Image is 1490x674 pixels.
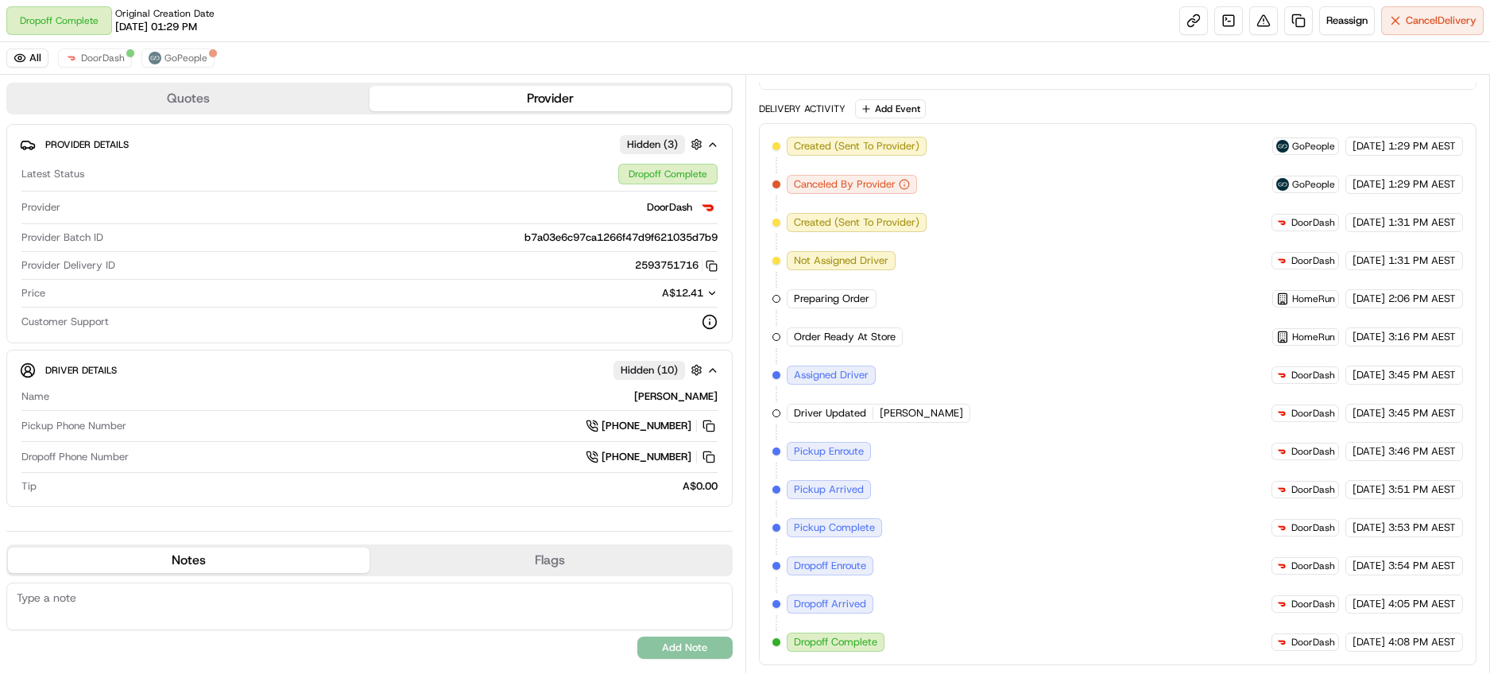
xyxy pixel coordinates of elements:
span: Customer Support [21,315,109,329]
span: Preparing Order [794,292,869,306]
span: 2:06 PM AEST [1388,292,1456,306]
span: Latest Status [21,167,84,181]
span: b7a03e6c97ca1266f47d9f621035d7b9 [524,230,718,245]
img: gopeople_logo.png [1276,140,1289,153]
span: GoPeople [1292,178,1335,191]
span: Not Assigned Driver [794,254,888,268]
span: GoPeople [164,52,207,64]
span: [DATE] [1353,406,1385,420]
button: 2593751716 [635,258,718,273]
img: doordash_logo_v2.png [1275,254,1288,267]
span: [DATE] [1353,482,1385,497]
span: [DATE] [1353,292,1385,306]
span: [DATE] [1353,139,1385,153]
span: Provider Batch ID [21,230,103,245]
span: DoorDash [647,200,692,215]
img: Nash [16,16,48,48]
span: API Documentation [150,230,255,246]
span: Name [21,389,49,404]
button: A$12.41 [578,286,718,300]
button: Reassign [1319,6,1375,35]
a: Powered byPylon [112,269,192,281]
a: 📗Knowledge Base [10,224,128,253]
span: Dropoff Complete [794,635,877,649]
button: Driver DetailsHidden (10) [20,357,719,383]
span: 4:05 PM AEST [1388,597,1456,611]
span: [PHONE_NUMBER] [602,419,691,433]
div: 💻 [134,232,147,245]
span: Dropoff Enroute [794,559,866,573]
span: [DATE] 01:29 PM [115,20,197,34]
a: [PHONE_NUMBER] [586,448,718,466]
span: [DATE] [1353,597,1385,611]
span: Created (Sent To Provider) [794,139,919,153]
span: [DATE] [1353,215,1385,230]
span: DoorDash [1291,216,1335,229]
span: Pickup Arrived [794,482,864,497]
span: 1:29 PM AEST [1388,139,1456,153]
button: GoPeople [141,48,215,68]
button: DoorDash [58,48,132,68]
img: doordash_logo_v2.png [1275,598,1288,610]
span: DoorDash [1291,254,1335,267]
span: Order Ready At Store [794,330,896,344]
input: Clear [41,103,262,119]
button: Provider DetailsHidden (3) [20,131,719,157]
div: Start new chat [54,152,261,168]
span: Pickup Complete [794,521,875,535]
span: 4:08 PM AEST [1388,635,1456,649]
span: DoorDash [1291,445,1335,458]
button: Start new chat [270,157,289,176]
span: Tip [21,479,37,494]
span: DoorDash [81,52,125,64]
span: [PERSON_NAME] [880,406,963,420]
button: Hidden (10) [613,360,706,380]
span: HomeRun [1292,331,1335,343]
span: DoorDash [1291,636,1335,649]
span: HomeRun [1292,292,1335,305]
div: [PERSON_NAME] [56,389,718,404]
span: DoorDash [1291,560,1335,572]
div: 📗 [16,232,29,245]
span: Pickup Phone Number [21,419,126,433]
span: A$12.41 [662,286,703,300]
span: Provider Details [45,138,129,151]
img: doordash_logo_v2.png [65,52,78,64]
span: Original Creation Date [115,7,215,20]
span: 3:45 PM AEST [1388,368,1456,382]
span: 1:29 PM AEST [1388,177,1456,192]
img: doordash_logo_v2.png [699,198,718,217]
img: doordash_logo_v2.png [1275,636,1288,649]
span: DoorDash [1291,598,1335,610]
img: doordash_logo_v2.png [1275,445,1288,458]
button: Flags [370,548,731,573]
span: Pylon [158,269,192,281]
a: 💻API Documentation [128,224,261,253]
span: Driver Details [45,364,117,377]
img: doordash_logo_v2.png [1275,216,1288,229]
span: Canceled By Provider [794,177,896,192]
span: Pickup Enroute [794,444,864,459]
span: Driver Updated [794,406,866,420]
button: All [6,48,48,68]
span: 1:31 PM AEST [1388,215,1456,230]
span: GoPeople [1292,140,1335,153]
button: Provider [370,86,731,111]
p: Welcome 👋 [16,64,289,89]
span: 3:54 PM AEST [1388,559,1456,573]
span: [PHONE_NUMBER] [602,450,691,464]
span: Provider [21,200,60,215]
span: 3:53 PM AEST [1388,521,1456,535]
img: doordash_logo_v2.png [1275,369,1288,382]
span: Price [21,286,45,300]
div: A$0.00 [43,479,718,494]
img: doordash_logo_v2.png [1275,521,1288,534]
img: gopeople_logo.png [1276,178,1289,191]
span: Dropoff Arrived [794,597,866,611]
span: 3:45 PM AEST [1388,406,1456,420]
span: Created (Sent To Provider) [794,215,919,230]
span: DoorDash [1291,369,1335,382]
span: [DATE] [1353,444,1385,459]
a: [PHONE_NUMBER] [586,417,718,435]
